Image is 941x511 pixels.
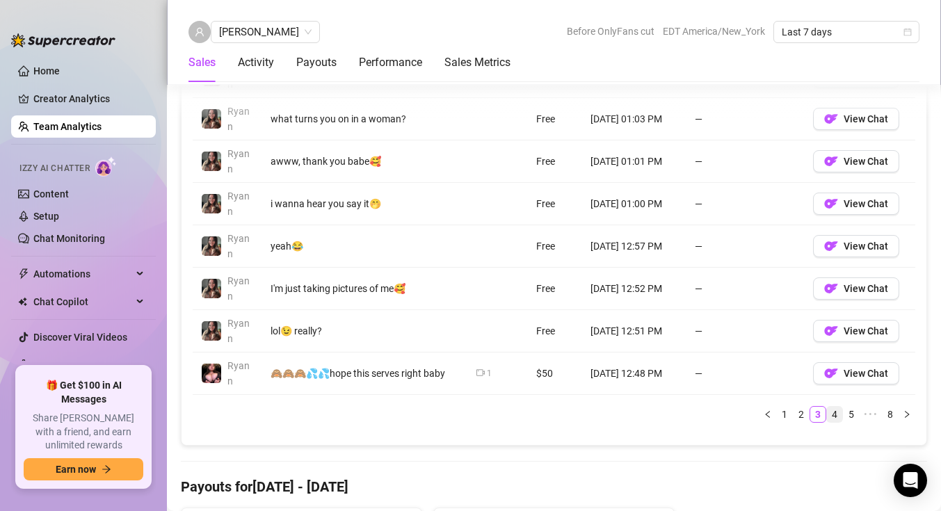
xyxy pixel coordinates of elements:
[824,282,838,295] img: OF
[813,235,899,257] button: OFView Chat
[271,196,460,211] div: i wanna hear you say it🤭
[444,54,510,71] div: Sales Metrics
[844,283,888,294] span: View Chat
[33,359,70,371] a: Settings
[844,368,888,379] span: View Chat
[181,477,927,496] h4: Payouts for [DATE] - [DATE]
[56,464,96,475] span: Earn now
[793,406,810,423] li: 2
[824,239,838,253] img: OF
[202,321,221,341] img: Ryann
[686,225,805,268] td: —
[899,406,915,423] li: Next Page
[582,268,686,310] td: [DATE] 12:52 PM
[227,106,250,132] span: Ryann
[528,183,582,225] td: Free
[18,297,27,307] img: Chat Copilot
[528,98,582,140] td: Free
[894,464,927,497] div: Open Intercom Messenger
[219,22,312,42] span: Austine Derick
[686,268,805,310] td: —
[271,238,460,254] div: yeah😂
[188,54,216,71] div: Sales
[528,310,582,352] td: Free
[24,458,143,480] button: Earn nowarrow-right
[227,275,250,302] span: Ryann
[528,225,582,268] td: Free
[582,183,686,225] td: [DATE] 01:00 PM
[271,366,460,381] div: 🙈🙈🙈💦💦hope this serves right baby
[33,188,69,200] a: Content
[33,121,102,132] a: Team Analytics
[359,54,422,71] div: Performance
[686,310,805,352] td: —
[487,367,492,380] div: 1
[824,366,838,380] img: OF
[582,352,686,395] td: [DATE] 12:48 PM
[824,112,838,126] img: OF
[844,241,888,252] span: View Chat
[813,277,899,300] button: OFView Chat
[882,406,899,423] li: 8
[663,21,765,42] span: EDT America/New_York
[202,109,221,129] img: Ryann
[899,406,915,423] button: right
[202,194,221,213] img: Ryann
[95,156,117,177] img: AI Chatter
[33,211,59,222] a: Setup
[903,410,911,419] span: right
[582,225,686,268] td: [DATE] 12:57 PM
[227,360,250,387] span: Ryann
[759,406,776,423] button: left
[794,407,809,422] a: 2
[202,364,221,383] img: Ryann
[476,368,485,377] span: video-camera
[824,154,838,168] img: OF
[33,263,132,285] span: Automations
[813,74,899,86] a: OFView Chat
[764,410,772,419] span: left
[776,406,793,423] li: 1
[686,140,805,183] td: —
[810,406,826,423] li: 3
[813,150,899,172] button: OFView Chat
[528,140,582,183] td: Free
[528,352,582,395] td: $50
[33,88,145,110] a: Creator Analytics
[813,193,899,215] button: OFView Chat
[860,406,882,423] span: •••
[296,54,337,71] div: Payouts
[843,406,860,423] li: 5
[227,148,250,175] span: Ryann
[777,407,792,422] a: 1
[33,65,60,76] a: Home
[195,27,204,37] span: user
[11,33,115,47] img: logo-BBDzfeDw.svg
[813,320,899,342] button: OFView Chat
[271,281,460,296] div: I'm just taking pictures of me🥰
[827,407,842,422] a: 4
[271,323,460,339] div: lol😉 really?
[813,286,899,298] a: OFView Chat
[238,54,274,71] div: Activity
[18,268,29,279] span: thunderbolt
[844,113,888,124] span: View Chat
[813,362,899,384] button: OFView Chat
[824,197,838,211] img: OF
[33,332,127,343] a: Discover Viral Videos
[582,140,686,183] td: [DATE] 01:01 PM
[883,407,898,422] a: 8
[810,407,826,422] a: 3
[202,236,221,256] img: Ryann
[227,318,250,344] span: Ryann
[813,202,899,213] a: OFView Chat
[582,310,686,352] td: [DATE] 12:51 PM
[686,98,805,140] td: —
[33,233,105,244] a: Chat Monitoring
[813,329,899,340] a: OFView Chat
[782,22,911,42] span: Last 7 days
[202,152,221,171] img: Ryann
[528,268,582,310] td: Free
[686,352,805,395] td: —
[19,162,90,175] span: Izzy AI Chatter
